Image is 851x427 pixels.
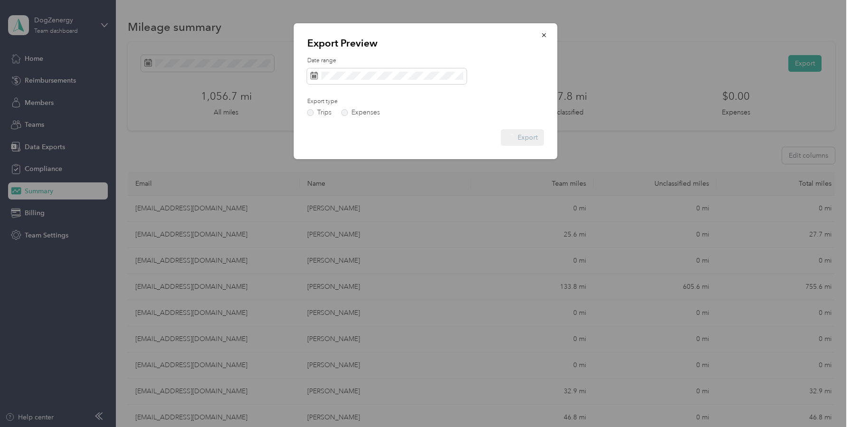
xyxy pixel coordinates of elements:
label: Date range [307,57,544,65]
label: Trips [307,109,331,116]
p: Export Preview [307,37,544,50]
label: Expenses [341,109,380,116]
label: Export type [307,97,414,106]
iframe: Everlance-gr Chat Button Frame [798,374,851,427]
